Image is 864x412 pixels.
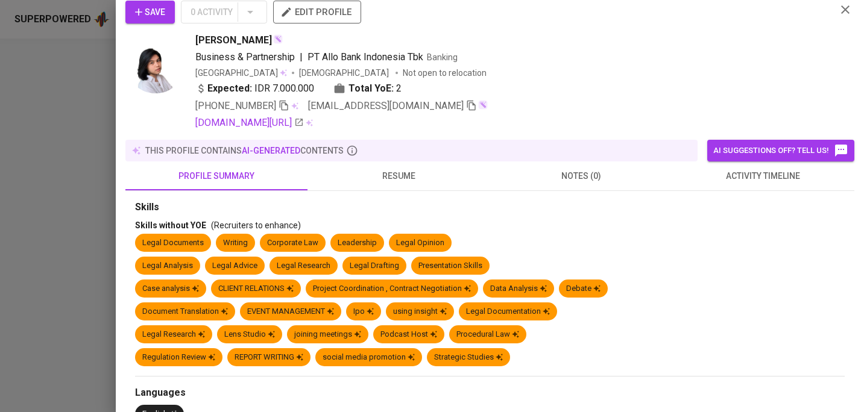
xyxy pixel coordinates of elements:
[313,283,471,295] div: Project Coordination , Contract Negotiation
[224,329,275,340] div: Lens Studio
[308,100,464,111] span: [EMAIL_ADDRESS][DOMAIN_NAME]
[323,352,415,363] div: social media promotion
[350,260,399,272] div: Legal Drafting
[403,67,487,79] p: Not open to relocation
[283,4,352,20] span: edit profile
[267,237,318,249] div: Corporate Law
[125,33,186,93] img: eeef80336c1af199d85ca79c314fefd6.jpg
[396,81,402,96] span: 2
[135,201,845,214] div: Skills
[713,143,848,158] span: AI suggestions off? Tell us!
[299,67,391,79] span: [DEMOGRAPHIC_DATA]
[133,169,300,184] span: profile summary
[273,7,361,16] a: edit profile
[315,169,482,184] span: resume
[218,283,294,295] div: CLIENT RELATIONS
[211,220,301,230] span: (Recruiters to enhance)
[145,145,344,157] p: this profile contains contents
[348,81,394,96] b: Total YoE:
[195,67,287,79] div: [GEOGRAPHIC_DATA]
[195,81,314,96] div: IDR 7.000.000
[490,283,547,295] div: Data Analysis
[195,33,272,48] span: [PERSON_NAME]
[142,283,199,295] div: Case analysis
[427,52,458,62] span: Banking
[396,237,444,249] div: Legal Opinion
[566,283,601,295] div: Debate
[195,51,295,63] span: Business & Partnership
[242,146,300,155] span: AI-generated
[418,260,482,272] div: Presentation Skills
[142,237,204,249] div: Legal Documents
[135,5,165,20] span: Save
[135,386,845,400] div: Languages
[235,352,303,363] div: REPORT WRITING
[195,100,276,111] span: [PHONE_NUMBER]
[300,50,303,64] span: |
[247,306,334,317] div: EVENT MANAGEMENT
[294,329,361,340] div: joining meetings
[277,260,330,272] div: Legal Research
[478,100,488,110] img: magic_wand.svg
[434,352,503,363] div: Strategic Studies
[338,237,377,249] div: Leadership
[380,329,437,340] div: Podcast Host
[207,81,252,96] b: Expected:
[142,329,205,340] div: Legal Research
[142,306,228,317] div: Document Translation
[497,169,665,184] span: notes (0)
[212,260,257,272] div: Legal Advice
[223,237,248,249] div: Writing
[307,51,423,63] span: PT Allo Bank Indonesia Tbk
[142,260,193,272] div: Legal Analysis
[195,116,304,130] a: [DOMAIN_NAME][URL]
[707,140,854,161] button: AI suggestions off? Tell us!
[273,34,283,44] img: magic_wand.svg
[273,1,361,23] button: edit profile
[135,220,206,230] span: Skills without YOE
[680,169,847,184] span: activity timeline
[125,1,175,23] button: Save
[466,306,550,317] div: Legal Documentation
[353,306,374,317] div: Ipo
[393,306,447,317] div: using insight
[142,352,215,363] div: Regulation Review
[456,329,519,340] div: Procedural Law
